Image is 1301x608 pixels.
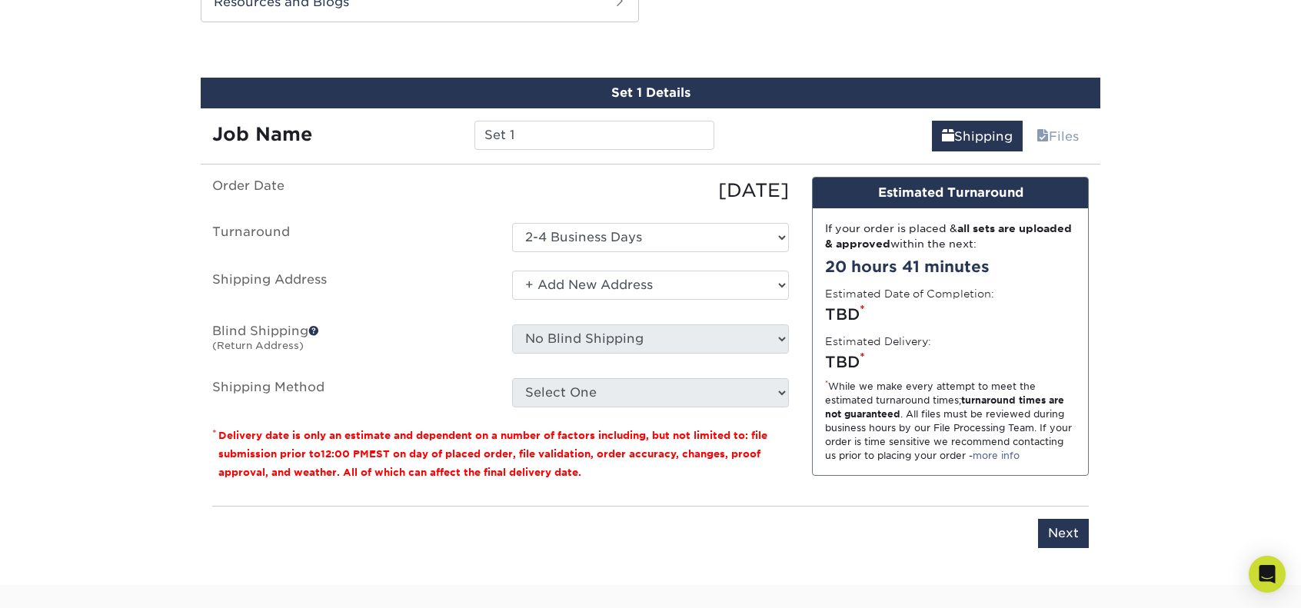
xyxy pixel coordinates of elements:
span: 12:00 PM [321,448,369,460]
div: While we make every attempt to meet the estimated turnaround times; . All files must be reviewed ... [825,380,1076,463]
div: Open Intercom Messenger [1249,556,1286,593]
label: Estimated Delivery: [825,334,931,349]
span: files [1036,129,1049,144]
strong: Job Name [212,123,312,145]
div: 20 hours 41 minutes [825,255,1076,278]
div: TBD [825,303,1076,326]
small: Delivery date is only an estimate and dependent on a number of factors including, but not limited... [218,430,767,478]
a: Shipping [932,121,1023,151]
label: Shipping Method [201,378,501,407]
label: Order Date [201,177,501,204]
iframe: Google Customer Reviews [4,561,131,603]
div: TBD [825,351,1076,374]
div: If your order is placed & within the next: [825,221,1076,252]
a: Files [1026,121,1089,151]
label: Estimated Date of Completion: [825,286,994,301]
div: Set 1 Details [201,78,1100,108]
input: Next [1038,519,1089,548]
label: Blind Shipping [201,324,501,360]
div: [DATE] [501,177,800,204]
a: more info [973,450,1020,461]
div: Estimated Turnaround [813,178,1088,208]
small: (Return Address) [212,340,304,351]
strong: turnaround times are not guaranteed [825,394,1064,420]
input: Enter a job name [474,121,714,150]
label: Shipping Address [201,271,501,306]
label: Turnaround [201,223,501,252]
span: shipping [942,129,954,144]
